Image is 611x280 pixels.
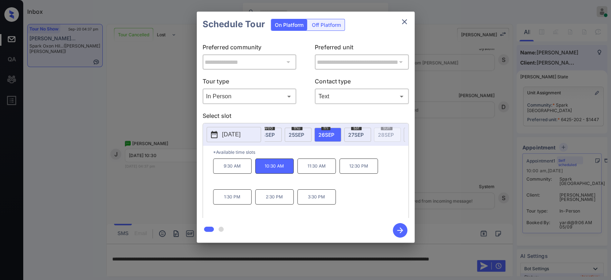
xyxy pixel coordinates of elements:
[204,90,295,102] div: In Person
[222,130,241,139] p: [DATE]
[314,128,341,142] div: date-select
[297,158,336,174] p: 11:30 AM
[213,146,408,158] p: *Available time slots
[203,77,297,88] p: Tour type
[197,12,271,37] h2: Schedule Tour
[315,77,409,88] p: Contact type
[317,90,407,102] div: Text
[318,132,334,138] span: 26 SEP
[255,189,294,205] p: 2:30 PM
[339,158,378,174] p: 12:30 PM
[321,126,330,130] span: fri
[203,43,297,54] p: Preferred community
[207,127,261,142] button: [DATE]
[262,126,275,130] span: wed
[308,19,345,30] div: Off Platform
[351,126,362,130] span: sat
[213,189,252,205] p: 1:30 PM
[388,221,412,240] button: btn-next
[404,128,431,142] div: date-select
[203,111,409,123] p: Select slot
[255,158,294,174] p: 10:30 AM
[289,132,304,138] span: 25 SEP
[255,128,282,142] div: date-select
[285,128,311,142] div: date-select
[297,189,336,205] p: 3:30 PM
[292,126,302,130] span: thu
[348,132,364,138] span: 27 SEP
[213,158,252,174] p: 9:30 AM
[315,43,409,54] p: Preferred unit
[344,128,371,142] div: date-select
[397,15,412,29] button: close
[271,19,307,30] div: On Platform
[259,132,275,138] span: 24 SEP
